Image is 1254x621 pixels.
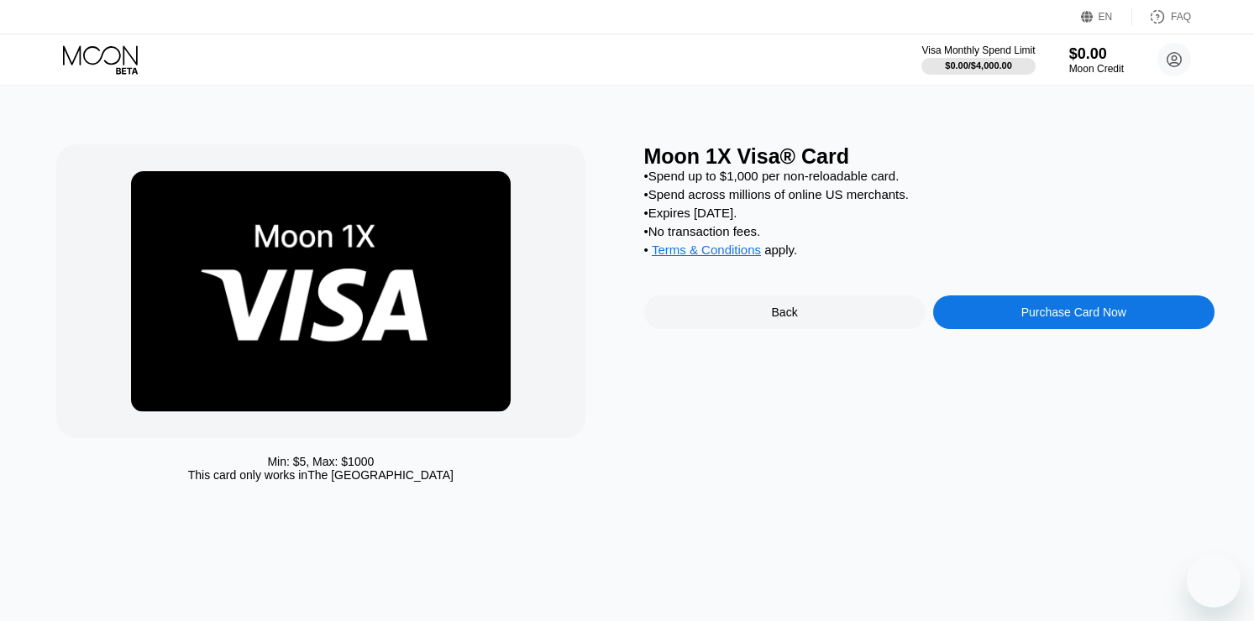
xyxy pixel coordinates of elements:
div: Purchase Card Now [1021,305,1126,319]
span: Terms & Conditions [652,243,761,257]
div: $0.00 [1069,45,1124,63]
div: Back [772,305,798,319]
div: Terms & Conditions [652,243,761,261]
div: • Spend across millions of online US merchants. [644,187,1215,201]
div: FAQ [1171,11,1191,23]
div: Moon Credit [1069,63,1124,75]
div: EN [1099,11,1113,23]
div: Moon 1X Visa® Card [644,144,1215,169]
div: Visa Monthly Spend Limit [921,44,1035,56]
div: • No transaction fees. [644,224,1215,238]
div: • Expires [DATE]. [644,206,1215,220]
div: FAQ [1132,8,1191,25]
iframe: Pulsante per aprire la finestra di messaggistica, conversazione in corso [1187,554,1241,608]
div: Min: $ 5 , Max: $ 1000 [267,455,374,468]
div: Visa Monthly Spend Limit$0.00/$4,000.00 [921,44,1035,75]
div: EN [1081,8,1132,25]
div: • Spend up to $1,000 per non-reloadable card. [644,169,1215,183]
div: Back [644,295,926,329]
div: • apply . [644,243,1215,261]
div: Purchase Card Now [933,295,1215,329]
div: $0.00 / $4,000.00 [945,60,1012,70]
div: $0.00Moon Credit [1069,45,1124,75]
div: This card only works in The [GEOGRAPHIC_DATA] [188,468,454,482]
